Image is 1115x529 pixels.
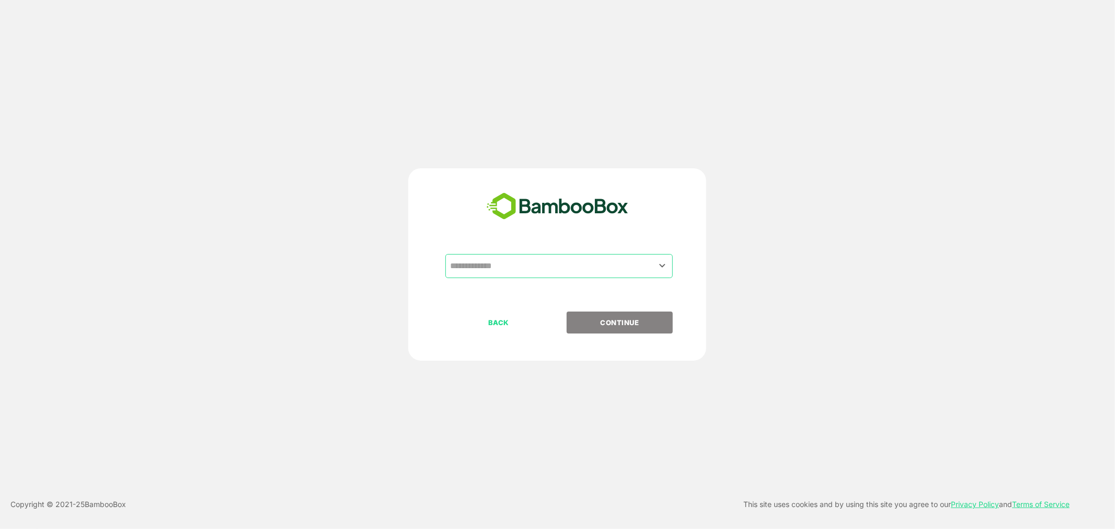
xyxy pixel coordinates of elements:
[655,259,669,273] button: Open
[568,317,672,328] p: CONTINUE
[743,498,1070,511] p: This site uses cookies and by using this site you agree to our and
[481,189,634,224] img: bamboobox
[1012,500,1070,509] a: Terms of Service
[10,498,126,511] p: Copyright © 2021- 25 BambooBox
[446,317,551,328] p: BACK
[951,500,999,509] a: Privacy Policy
[445,312,551,333] button: BACK
[567,312,673,333] button: CONTINUE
